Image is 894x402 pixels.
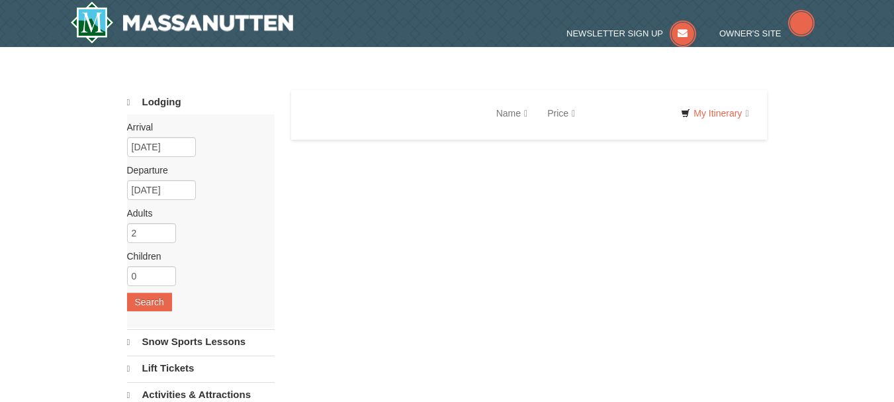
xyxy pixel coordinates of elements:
label: Departure [127,164,265,177]
a: Newsletter Sign Up [566,28,696,38]
img: Massanutten Resort Logo [70,1,294,44]
button: Search [127,293,172,311]
a: Lodging [127,90,275,115]
a: My Itinerary [672,103,757,123]
label: Arrival [127,121,265,134]
a: Owner's Site [719,28,815,38]
span: Newsletter Sign Up [566,28,663,38]
a: Snow Sports Lessons [127,329,275,354]
label: Adults [127,207,265,220]
a: Lift Tickets [127,356,275,381]
span: Owner's Site [719,28,782,38]
a: Name [486,100,537,126]
a: Massanutten Resort [70,1,294,44]
a: Price [537,100,585,126]
label: Children [127,250,265,263]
